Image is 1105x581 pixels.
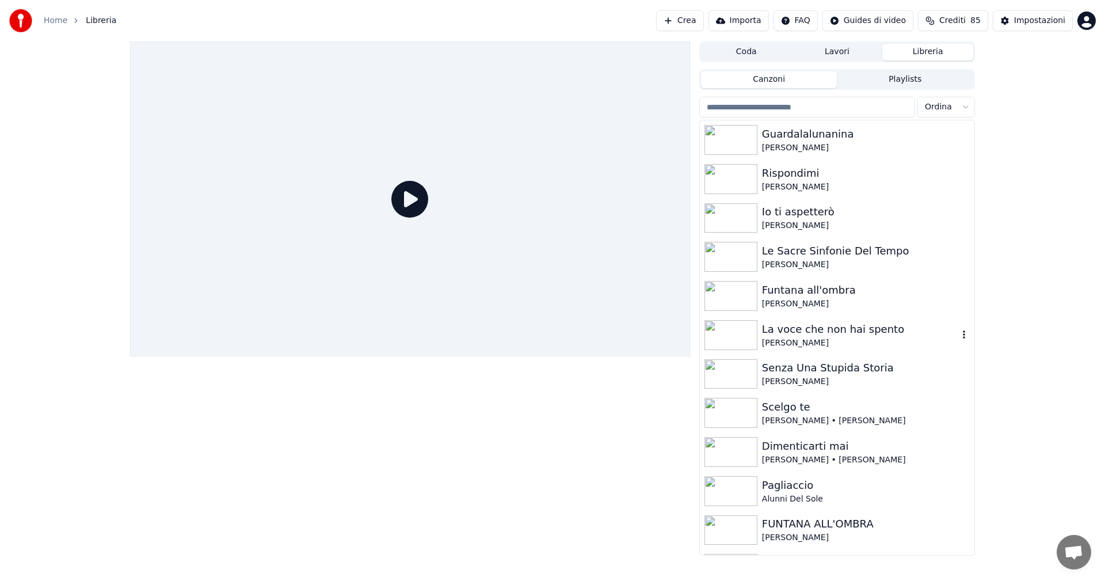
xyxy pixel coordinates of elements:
[762,376,970,388] div: [PERSON_NAME]
[762,337,958,349] div: [PERSON_NAME]
[925,101,952,113] span: Ordina
[822,10,913,31] button: Guides di video
[792,44,883,60] button: Lavori
[762,243,970,259] div: Le Sacre Sinfonie Del Tempo
[993,10,1073,31] button: Impostazioni
[762,220,970,231] div: [PERSON_NAME]
[1014,15,1065,26] div: Impostazioni
[762,415,970,427] div: [PERSON_NAME] • [PERSON_NAME]
[701,44,792,60] button: Coda
[762,493,970,505] div: Alunni Del Sole
[762,399,970,415] div: Scelgo te
[701,71,837,88] button: Canzoni
[762,532,970,544] div: [PERSON_NAME]
[1057,535,1091,569] div: Aprire la chat
[86,15,116,26] span: Libreria
[918,10,988,31] button: Crediti85
[762,438,970,454] div: Dimenticarti mai
[762,360,970,376] div: Senza Una Stupida Storia
[837,71,973,88] button: Playlists
[762,259,970,271] div: [PERSON_NAME]
[762,477,970,493] div: Pagliaccio
[762,126,970,142] div: Guardalalunanina
[762,454,970,466] div: [PERSON_NAME] • [PERSON_NAME]
[44,15,116,26] nav: breadcrumb
[762,298,970,310] div: [PERSON_NAME]
[762,165,970,181] div: Rispondimi
[762,142,970,154] div: [PERSON_NAME]
[762,516,970,532] div: FUNTANA ALL'OMBRA
[970,15,981,26] span: 85
[762,282,970,298] div: Funtana all'ombra
[762,204,970,220] div: Io ti aspetterò
[762,321,958,337] div: La voce che non hai spento
[656,10,703,31] button: Crea
[44,15,67,26] a: Home
[762,181,970,193] div: [PERSON_NAME]
[882,44,973,60] button: Libreria
[939,15,966,26] span: Crediti
[708,10,769,31] button: Importa
[773,10,818,31] button: FAQ
[9,9,32,32] img: youka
